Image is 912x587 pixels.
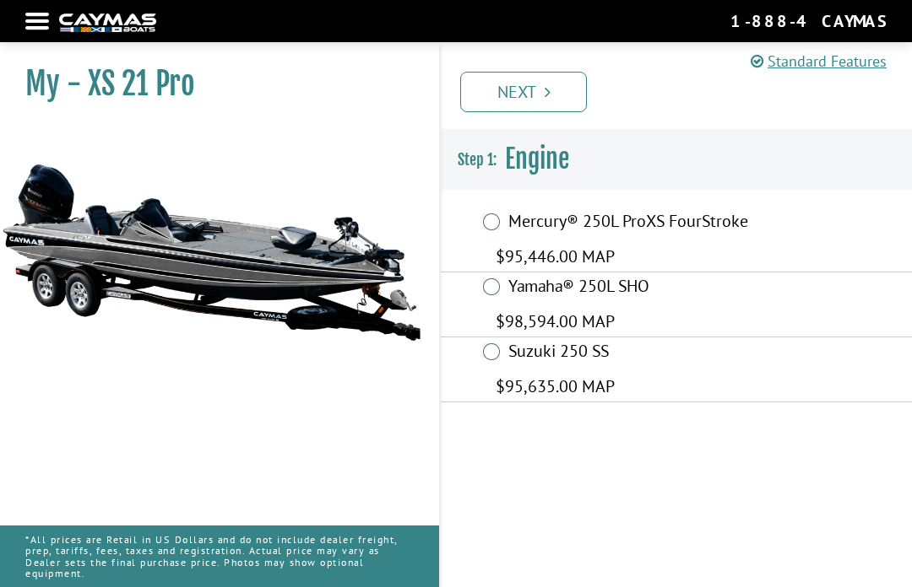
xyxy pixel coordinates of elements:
[456,69,912,112] ul: Pagination
[59,13,156,31] img: white-logo-c9c8dbefe5ff5ceceb0f0178aa75bf4bb51f6bca0971e226c86eb53dfe498488.png
[460,72,587,112] a: Next
[508,276,751,300] label: Yamaha® 250L SHO
[496,309,615,334] span: $98,594.00 MAP
[508,341,751,365] label: Suzuki 250 SS
[730,10,887,32] div: 1-888-4CAYMAS
[751,50,887,73] a: Standard Features
[496,374,615,399] span: $95,635.00 MAP
[508,211,751,235] label: Mercury® 250L ProXS FourStroke
[496,244,615,269] span: $95,446.00 MAP
[25,525,414,587] p: *All prices are Retail in US Dollars and do not include dealer freight, prep, tariffs, fees, taxe...
[441,128,912,191] h3: Engine
[25,65,397,103] h1: My - XS 21 Pro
